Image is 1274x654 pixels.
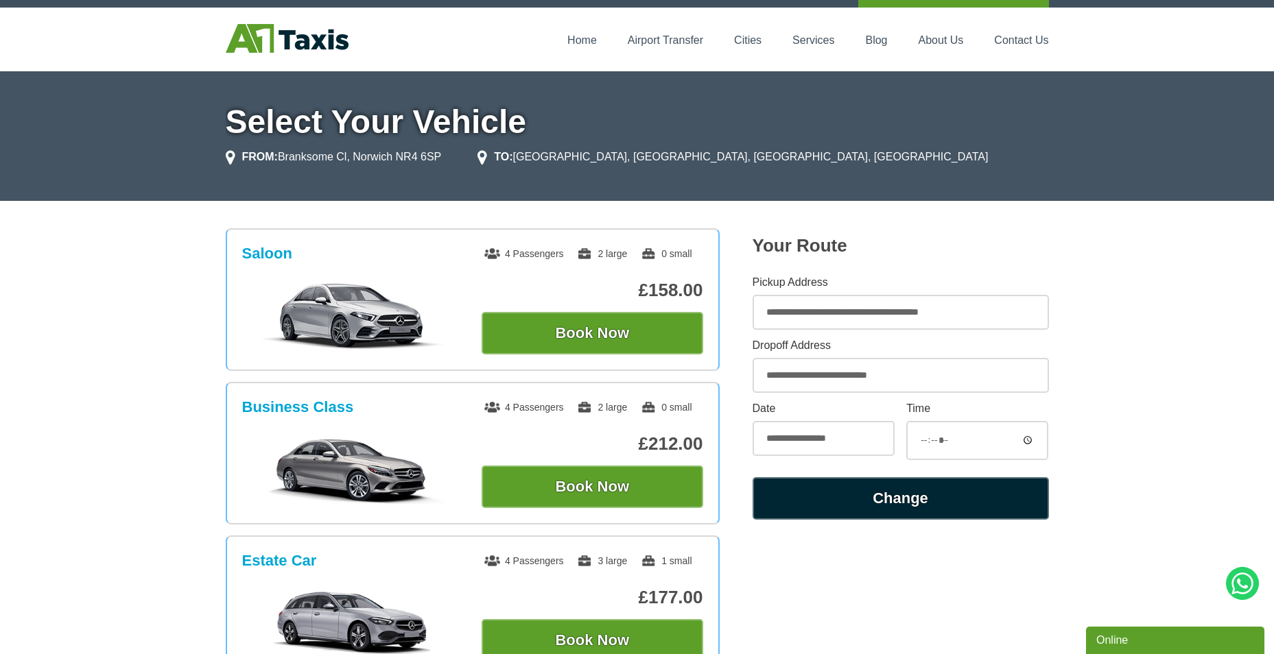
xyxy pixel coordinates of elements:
[792,34,834,46] a: Services
[865,34,887,46] a: Blog
[753,277,1049,288] label: Pickup Address
[567,34,597,46] a: Home
[482,465,703,508] button: Book Now
[641,402,692,413] span: 0 small
[242,552,317,570] h3: Estate Car
[249,435,456,504] img: Business Class
[494,151,512,162] strong: TO:
[641,555,692,566] span: 1 small
[906,403,1048,414] label: Time
[641,248,692,259] span: 0 small
[249,282,456,350] img: Saloon
[753,403,895,414] label: Date
[994,34,1048,46] a: Contact Us
[242,151,278,162] strong: FROM:
[242,245,292,263] h3: Saloon
[753,477,1049,520] button: Change
[482,433,703,455] p: £212.00
[577,555,627,566] span: 3 large
[482,312,703,354] button: Book Now
[919,34,964,46] a: About Us
[477,149,988,165] li: [GEOGRAPHIC_DATA], [GEOGRAPHIC_DATA], [GEOGRAPHIC_DATA], [GEOGRAPHIC_DATA]
[577,402,627,413] span: 2 large
[628,34,703,46] a: Airport Transfer
[753,235,1049,256] h2: Your Route
[734,34,762,46] a: Cities
[484,248,564,259] span: 4 Passengers
[226,24,349,53] img: A1 Taxis St Albans LTD
[226,149,442,165] li: Branksome Cl, Norwich NR4 6SP
[484,402,564,413] span: 4 Passengers
[577,248,627,259] span: 2 large
[1086,624,1267,654] iframe: chat widget
[242,398,354,416] h3: Business Class
[484,555,564,566] span: 4 Passengers
[482,280,703,301] p: £158.00
[226,106,1049,138] h1: Select Your Vehicle
[482,587,703,608] p: £177.00
[753,340,1049,351] label: Dropoff Address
